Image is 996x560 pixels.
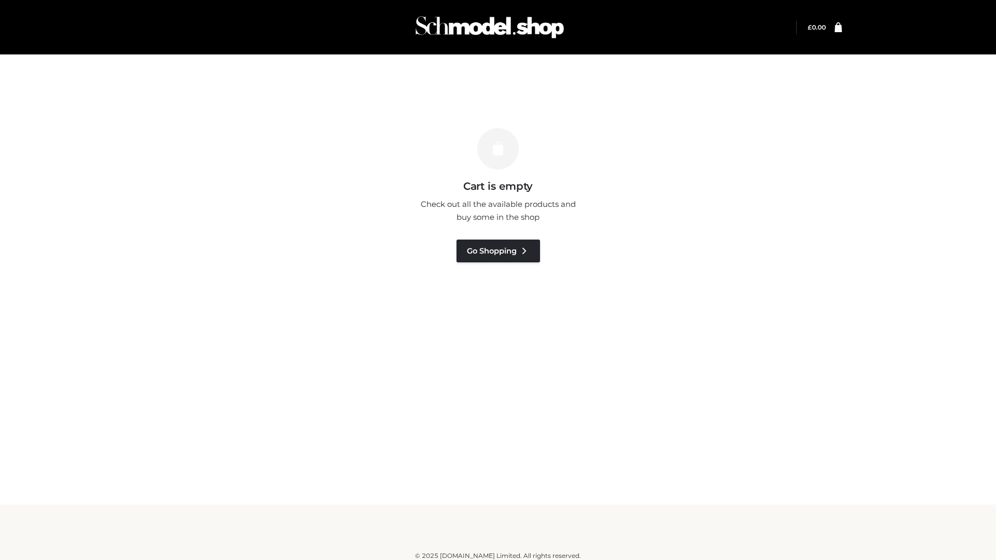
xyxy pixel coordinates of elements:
[808,23,826,31] a: £0.00
[177,180,819,192] h3: Cart is empty
[457,240,540,262] a: Go Shopping
[808,23,812,31] span: £
[808,23,826,31] bdi: 0.00
[415,198,581,224] p: Check out all the available products and buy some in the shop
[412,7,568,48] img: Schmodel Admin 964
